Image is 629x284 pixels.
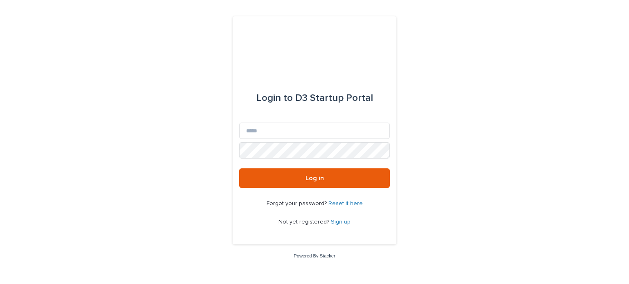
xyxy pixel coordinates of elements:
[239,168,390,188] button: Log in
[256,87,373,110] div: D3 Startup Portal
[328,201,363,206] a: Reset it here
[294,253,335,258] a: Powered By Stacker
[288,36,342,60] img: q0dI35fxT46jIlCv2fcp
[278,219,331,225] span: Not yet registered?
[267,201,328,206] span: Forgot your password?
[256,93,293,103] span: Login to
[305,175,324,181] span: Log in
[331,219,351,225] a: Sign up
